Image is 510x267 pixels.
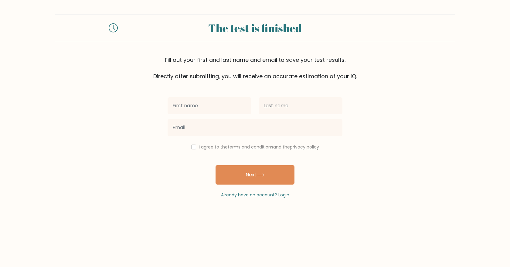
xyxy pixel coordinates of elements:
input: Email [168,119,342,136]
div: The test is finished [125,20,385,36]
a: Already have an account? Login [221,192,289,198]
input: First name [168,97,251,114]
div: Fill out your first and last name and email to save your test results. Directly after submitting,... [55,56,455,80]
a: privacy policy [290,144,319,150]
label: I agree to the and the [199,144,319,150]
a: terms and conditions [228,144,273,150]
button: Next [216,165,294,185]
input: Last name [259,97,342,114]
